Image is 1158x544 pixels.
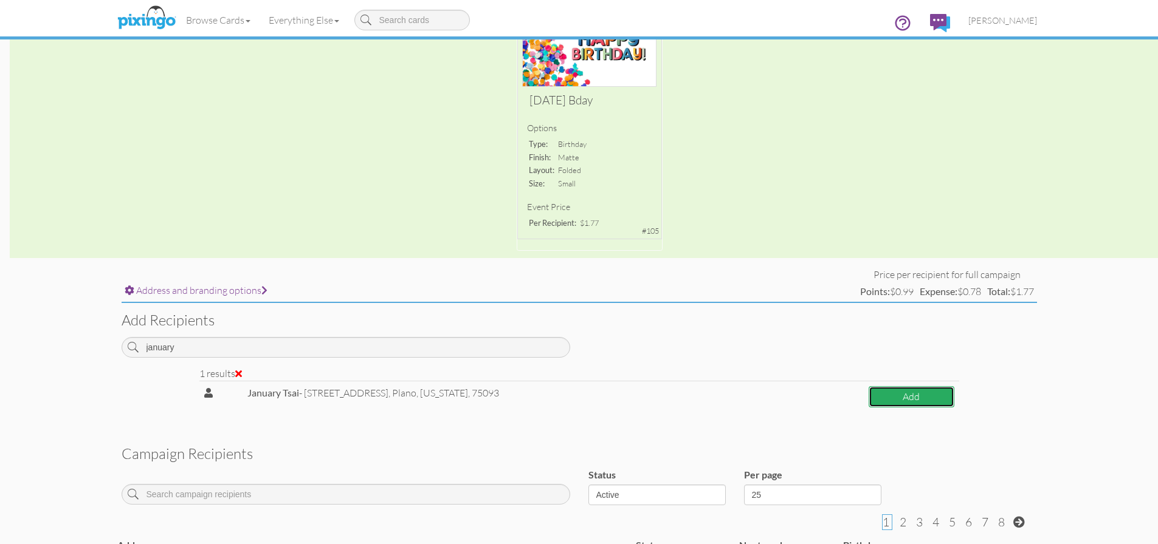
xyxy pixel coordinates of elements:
[354,10,470,30] input: Search cards
[930,14,950,32] img: comments.svg
[949,515,956,529] span: 5
[857,282,917,302] td: $0.99
[968,15,1037,25] span: [PERSON_NAME]
[998,515,1005,529] span: 8
[987,285,1010,297] strong: Total:
[920,285,957,297] strong: Expense:
[122,312,1037,328] h3: Add recipients
[260,5,348,35] a: Everything Else
[177,5,260,35] a: Browse Cards
[247,387,302,399] span: -
[869,386,954,407] button: Add
[199,367,959,381] div: 1 results
[916,515,923,529] span: 3
[959,5,1046,36] a: [PERSON_NAME]
[917,282,984,302] td: $0.78
[304,387,390,399] span: [STREET_ADDRESS],
[965,515,972,529] span: 6
[744,468,782,482] label: Per page
[122,484,570,505] input: Search campaign recipients
[588,468,616,482] label: Status
[472,387,499,399] span: 75093
[984,282,1037,302] td: $1.77
[420,387,470,399] span: [US_STATE],
[392,387,499,399] span: Plano,
[932,515,939,529] span: 4
[247,387,299,398] strong: January Tsai
[114,3,179,33] img: pixingo logo
[982,515,988,529] span: 7
[860,285,890,297] strong: Points:
[883,515,889,529] span: 1
[122,446,1037,461] h3: Campaign recipients
[136,284,267,296] span: Address and branding options
[857,268,1037,282] td: Price per recipient for full campaign
[122,337,570,358] input: Search contact and group names
[900,515,906,529] span: 2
